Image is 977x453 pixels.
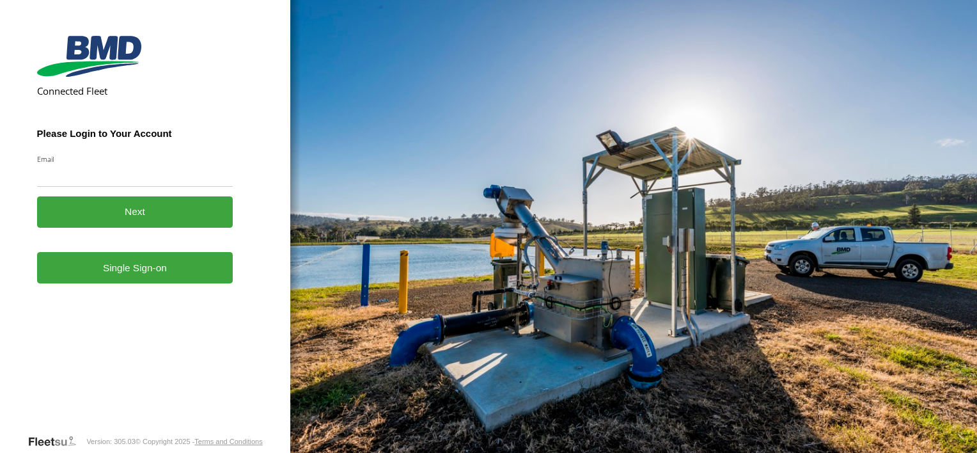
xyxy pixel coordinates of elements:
[136,438,263,445] div: © Copyright 2025 -
[37,196,233,228] button: Next
[37,84,233,97] h2: Connected Fleet
[194,438,262,445] a: Terms and Conditions
[37,36,141,77] img: BMD
[86,438,135,445] div: Version: 305.03
[37,252,233,283] a: Single Sign-on
[27,435,86,448] a: Visit our Website
[37,128,233,139] h3: Please Login to Your Account
[37,154,233,164] label: Email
